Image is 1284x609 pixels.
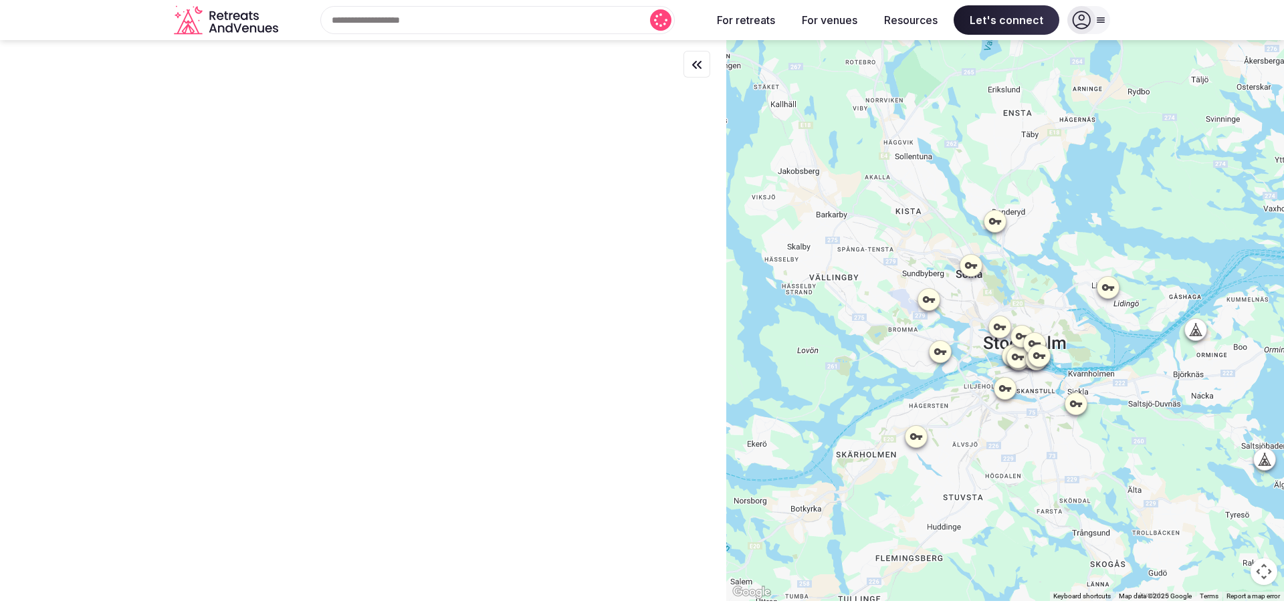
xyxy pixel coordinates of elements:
button: Resources [873,5,948,35]
button: Keyboard shortcuts [1053,592,1111,601]
span: Let's connect [954,5,1059,35]
button: For retreats [706,5,786,35]
a: Open this area in Google Maps (opens a new window) [730,584,774,601]
span: Map data ©2025 Google [1119,592,1192,600]
button: Map camera controls [1251,558,1277,585]
a: Terms (opens in new tab) [1200,592,1218,600]
svg: Retreats and Venues company logo [174,5,281,35]
button: For venues [791,5,868,35]
a: Visit the homepage [174,5,281,35]
a: Report a map error [1226,592,1280,600]
img: Google [730,584,774,601]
